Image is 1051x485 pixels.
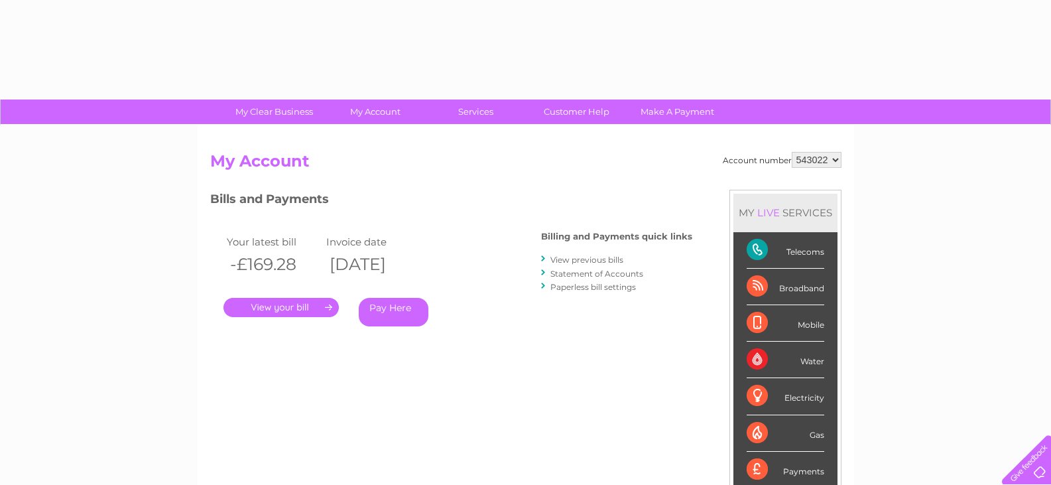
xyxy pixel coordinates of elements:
a: . [223,298,339,317]
th: [DATE] [323,251,422,278]
div: MY SERVICES [733,194,837,232]
div: Account number [723,152,841,168]
div: Broadband [747,269,824,305]
div: Water [747,342,824,378]
div: Mobile [747,305,824,342]
div: Electricity [747,378,824,415]
a: Pay Here [359,298,428,326]
td: Invoice date [323,233,422,251]
td: Your latest bill [223,233,323,251]
div: LIVE [755,206,782,219]
a: My Clear Business [219,100,329,124]
a: Make A Payment [623,100,732,124]
a: Customer Help [522,100,631,124]
h4: Billing and Payments quick links [541,232,692,242]
div: Gas [747,415,824,452]
div: Telecoms [747,232,824,269]
h3: Bills and Payments [210,190,692,213]
a: Services [421,100,530,124]
th: -£169.28 [223,251,323,278]
a: My Account [320,100,430,124]
a: View previous bills [550,255,623,265]
a: Statement of Accounts [550,269,643,279]
a: Paperless bill settings [550,282,636,292]
h2: My Account [210,152,841,177]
